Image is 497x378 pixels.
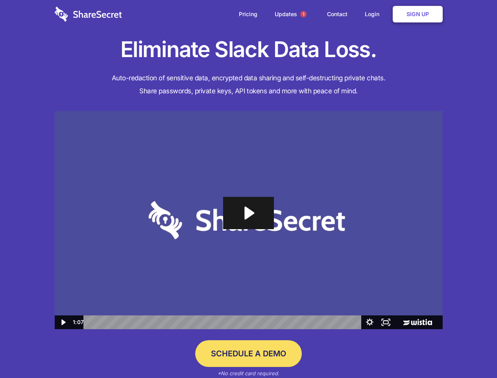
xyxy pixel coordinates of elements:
[319,2,355,26] a: Contact
[393,6,443,22] a: Sign Up
[90,315,358,329] div: Playbar
[300,11,307,17] span: 1
[394,315,442,329] a: Wistia Logo -- Learn More
[362,315,378,329] button: Show settings menu
[378,315,394,329] button: Fullscreen
[458,339,488,369] iframe: Drift Widget Chat Controller
[55,111,443,330] img: Sharesecret
[223,197,273,229] button: Play Video: Sharesecret Slack Extension
[55,315,71,329] button: Play Video
[231,2,265,26] a: Pricing
[357,2,391,26] a: Login
[195,340,302,367] a: Schedule a Demo
[55,7,122,22] img: logo-wordmark-white-trans-d4663122ce5f474addd5e946df7df03e33cb6a1c49d2221995e7729f52c070b2.svg
[55,35,443,64] h1: Eliminate Slack Data Loss.
[55,72,443,98] h4: Auto-redaction of sensitive data, encrypted data sharing and self-destructing private chats. Shar...
[218,370,279,376] em: *No credit card required.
